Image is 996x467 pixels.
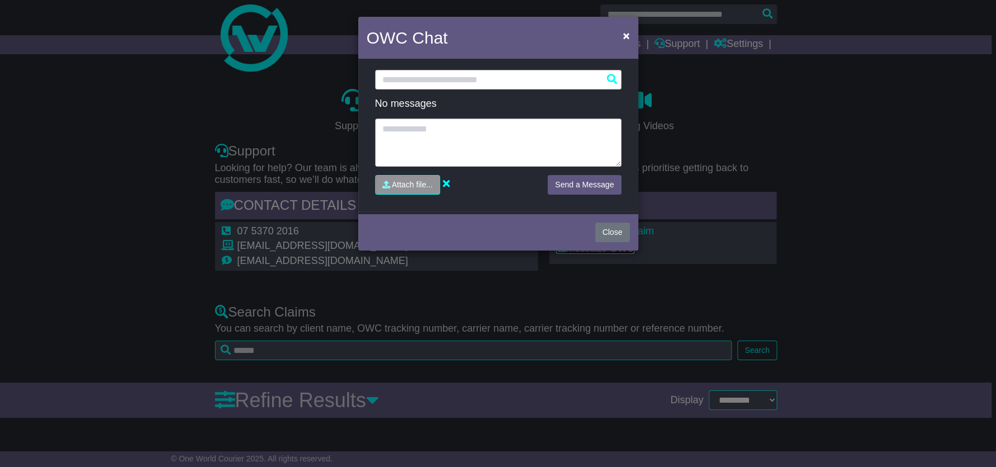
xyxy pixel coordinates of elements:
span: × [623,29,629,42]
button: Close [595,223,630,242]
button: Close [617,24,635,47]
button: Send a Message [548,175,621,195]
p: No messages [375,98,621,110]
h4: OWC Chat [367,25,448,50]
